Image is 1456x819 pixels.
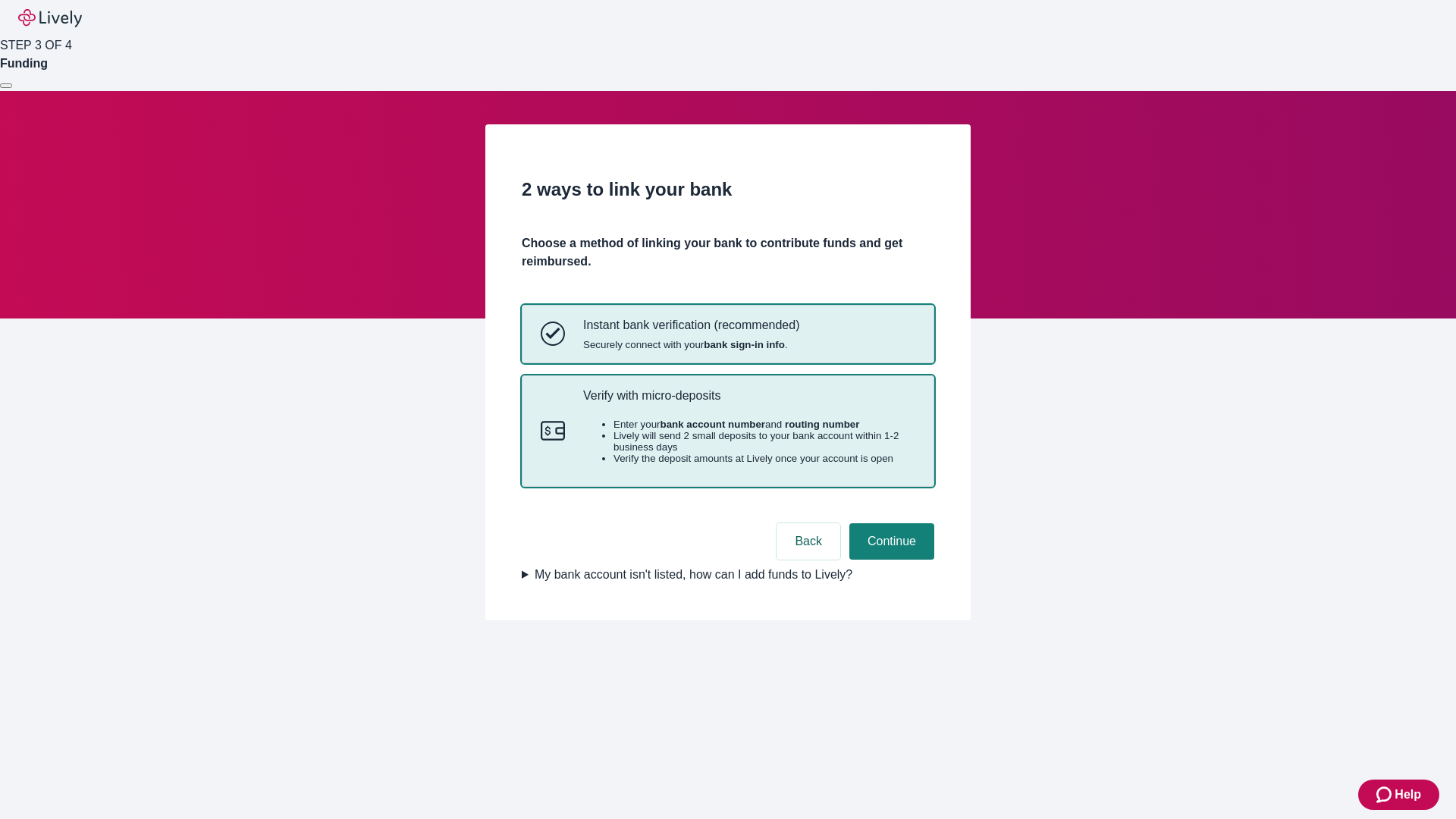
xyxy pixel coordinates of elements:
h2: 2 ways to link your bank [522,176,934,203]
summary: My bank account isn't listed, how can I add funds to Lively? [522,566,934,584]
strong: routing number [785,419,859,430]
svg: Instant bank verification [541,322,565,346]
button: Back [777,523,840,560]
svg: Zendesk support icon [1376,786,1395,804]
button: Micro-depositsVerify with micro-depositsEnter yourbank account numberand routing numberLively wil... [522,376,934,487]
h4: Choose a method of linking your bank to contribute funds and get reimbursed. [522,234,934,271]
strong: bank account number [661,419,766,430]
li: Lively will send 2 small deposits to your bank account within 1-2 business days [613,430,915,453]
li: Verify the deposit amounts at Lively once your account is open [613,453,915,464]
strong: bank sign-in info [704,339,785,350]
span: Help [1395,786,1421,804]
button: Instant bank verificationInstant bank verification (recommended)Securely connect with yourbank si... [522,306,934,362]
button: Continue [849,523,934,560]
p: Verify with micro-deposits [583,388,915,403]
button: Zendesk support iconHelp [1358,780,1439,810]
span: Securely connect with your . [583,339,799,350]
p: Instant bank verification (recommended) [583,318,799,332]
li: Enter your and [613,419,915,430]
svg: Micro-deposits [541,419,565,443]
img: Lively [18,9,82,27]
